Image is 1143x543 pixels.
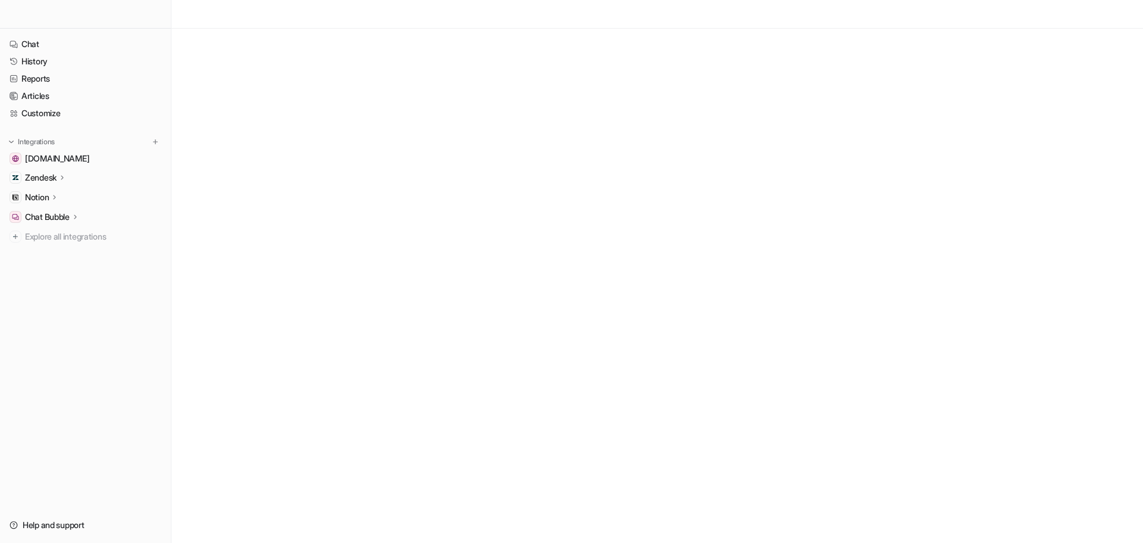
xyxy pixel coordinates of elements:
[25,191,49,203] p: Notion
[5,36,166,52] a: Chat
[5,228,166,245] a: Explore all integrations
[5,136,58,148] button: Integrations
[12,194,19,201] img: Notion
[12,174,19,181] img: Zendesk
[5,150,166,167] a: dagoexpress.com[DOMAIN_NAME]
[5,53,166,70] a: History
[12,213,19,221] img: Chat Bubble
[5,88,166,104] a: Articles
[25,172,57,184] p: Zendesk
[25,227,161,246] span: Explore all integrations
[25,153,89,165] span: [DOMAIN_NAME]
[7,138,15,146] img: expand menu
[12,155,19,162] img: dagoexpress.com
[18,137,55,147] p: Integrations
[151,138,160,146] img: menu_add.svg
[5,517,166,533] a: Help and support
[5,105,166,122] a: Customize
[25,211,70,223] p: Chat Bubble
[10,231,21,243] img: explore all integrations
[5,70,166,87] a: Reports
